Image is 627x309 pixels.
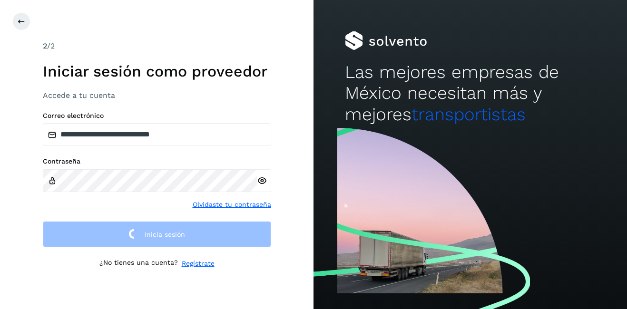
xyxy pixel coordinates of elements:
[345,62,596,125] h2: Las mejores empresas de México necesitan más y mejores
[182,259,215,269] a: Regístrate
[43,157,271,165] label: Contraseña
[145,231,185,238] span: Inicia sesión
[43,41,47,50] span: 2
[193,200,271,210] a: Olvidaste tu contraseña
[99,259,178,269] p: ¿No tienes una cuenta?
[43,91,271,100] h3: Accede a tu cuenta
[43,112,271,120] label: Correo electrónico
[43,221,271,247] button: Inicia sesión
[411,104,526,125] span: transportistas
[43,40,271,52] div: /2
[43,62,271,80] h1: Iniciar sesión como proveedor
